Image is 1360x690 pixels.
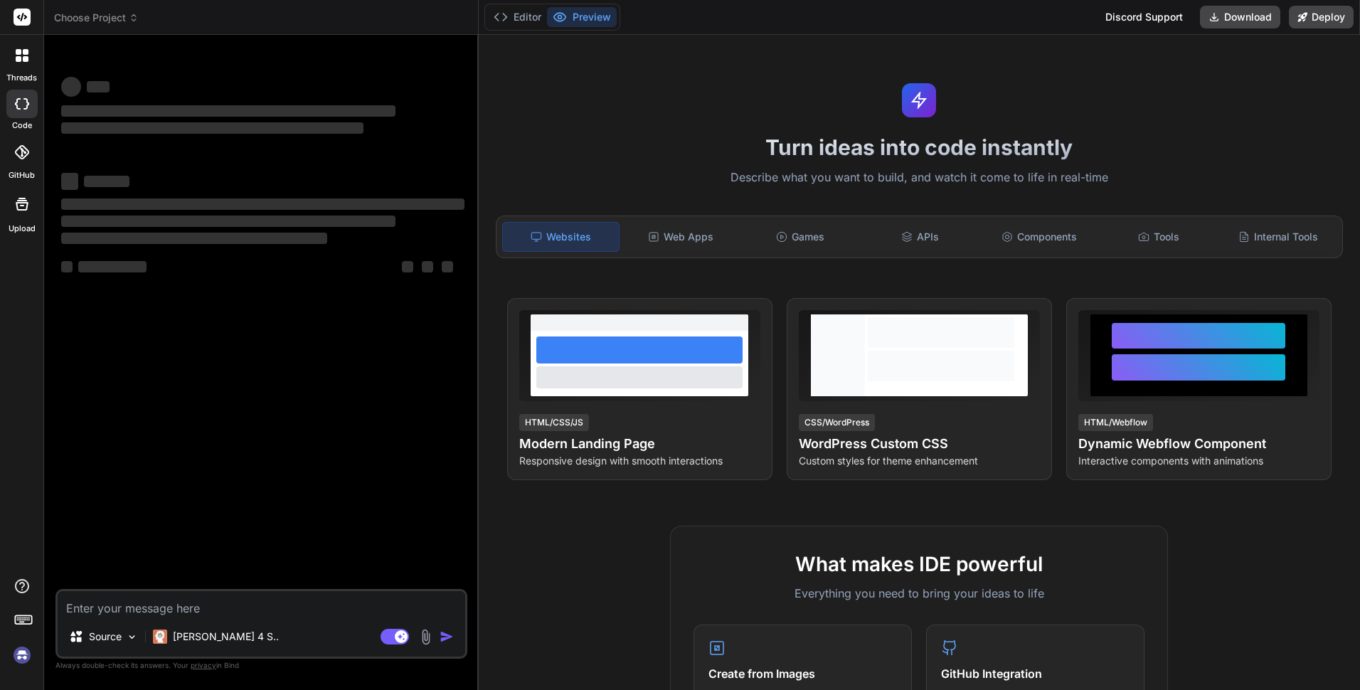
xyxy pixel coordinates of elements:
div: Tools [1100,222,1217,252]
p: Source [89,630,122,644]
img: Pick Models [126,631,138,643]
span: privacy [191,661,216,669]
span: ‌ [402,261,413,272]
p: Always double-check its answers. Your in Bind [55,659,467,672]
button: Download [1200,6,1280,28]
span: ‌ [442,261,453,272]
span: ‌ [61,261,73,272]
img: attachment [418,629,434,645]
button: Preview [547,7,617,27]
button: Deploy [1289,6,1354,28]
div: APIs [861,222,978,252]
img: signin [10,643,34,667]
h4: Dynamic Webflow Component [1078,434,1319,454]
label: code [12,120,32,132]
span: ‌ [61,122,363,134]
span: ‌ [84,176,129,187]
div: Games [742,222,859,252]
span: ‌ [61,105,395,117]
h4: Create from Images [708,665,897,682]
p: [PERSON_NAME] 4 S.. [173,630,279,644]
div: Web Apps [622,222,739,252]
p: Custom styles for theme enhancement [799,454,1040,468]
p: Responsive design with smooth interactions [519,454,760,468]
div: Discord Support [1097,6,1191,28]
span: ‌ [61,233,327,244]
h4: WordPress Custom CSS [799,434,1040,454]
div: HTML/CSS/JS [519,414,589,431]
span: Choose Project [54,11,139,25]
p: Interactive components with animations [1078,454,1319,468]
p: Describe what you want to build, and watch it come to life in real-time [487,169,1352,187]
div: CSS/WordPress [799,414,875,431]
span: ‌ [87,81,110,92]
h4: GitHub Integration [941,665,1130,682]
span: ‌ [61,173,78,190]
div: Internal Tools [1220,222,1337,252]
label: GitHub [9,169,35,181]
button: Editor [488,7,547,27]
div: Components [981,222,1098,252]
p: Everything you need to bring your ideas to life [694,585,1144,602]
span: ‌ [61,77,81,97]
h2: What makes IDE powerful [694,549,1144,579]
div: Websites [502,222,620,252]
label: threads [6,72,37,84]
label: Upload [9,223,36,235]
span: ‌ [61,198,464,210]
span: ‌ [78,261,147,272]
span: ‌ [422,261,433,272]
span: ‌ [61,216,395,227]
img: icon [440,630,454,644]
div: HTML/Webflow [1078,414,1153,431]
h4: Modern Landing Page [519,434,760,454]
img: Claude 4 Sonnet [153,630,167,644]
h1: Turn ideas into code instantly [487,134,1352,160]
